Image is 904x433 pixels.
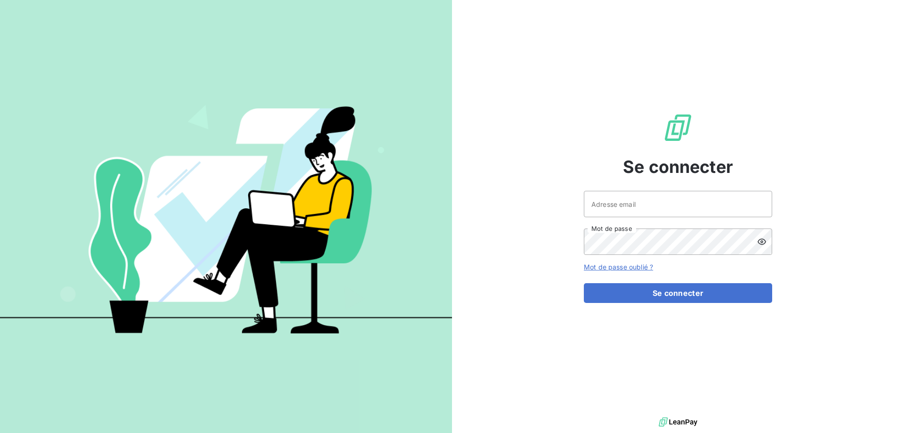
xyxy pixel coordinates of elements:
[659,415,697,429] img: logo
[623,154,733,180] span: Se connecter
[584,283,772,303] button: Se connecter
[663,113,693,143] img: Logo LeanPay
[584,263,653,271] a: Mot de passe oublié ?
[584,191,772,217] input: placeholder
